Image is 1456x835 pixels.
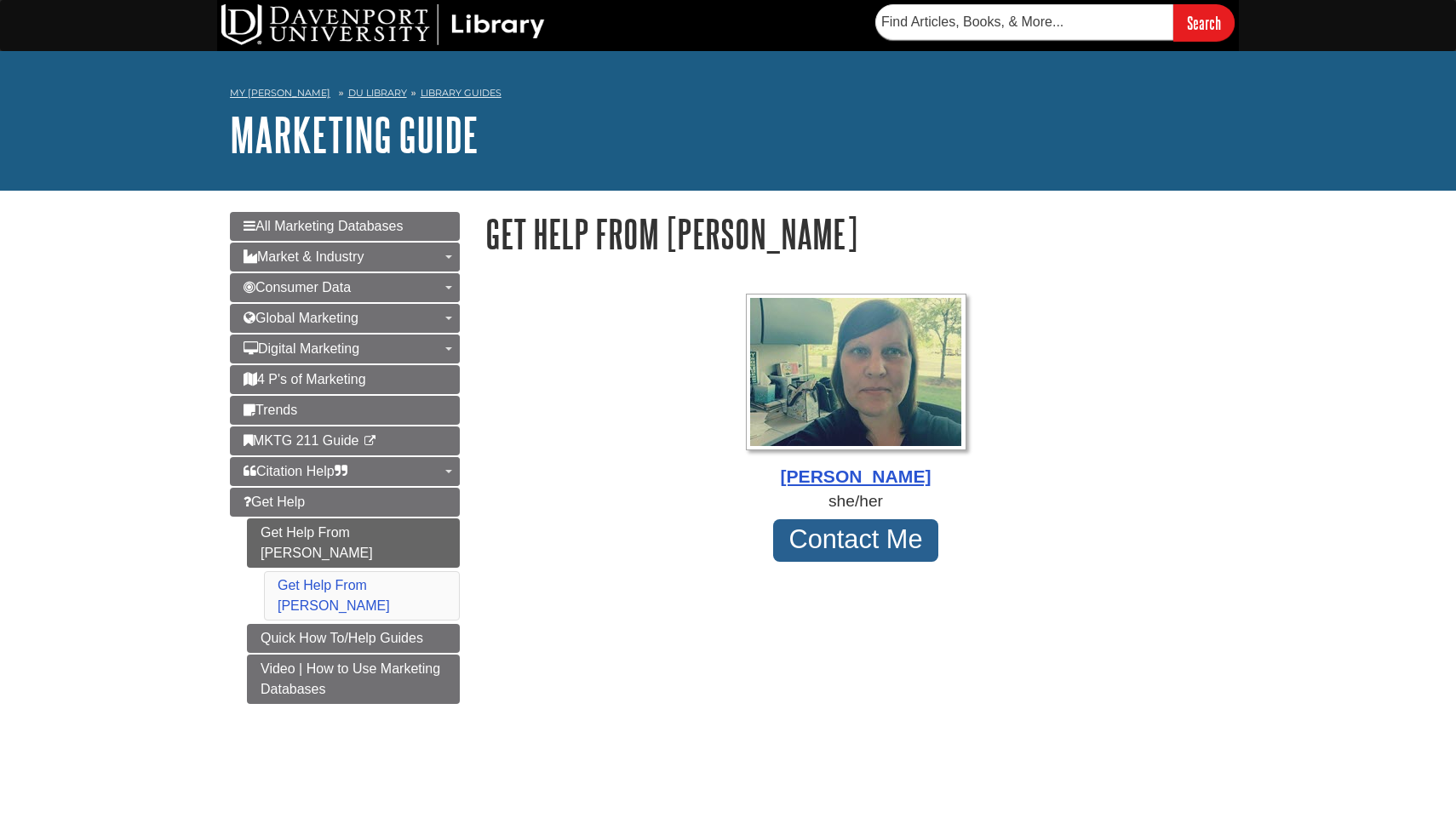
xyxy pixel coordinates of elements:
[421,87,502,99] a: Library Guides
[875,4,1173,40] input: Find Articles, Books, & More...
[244,311,358,325] span: Global Marketing
[485,212,1226,255] h1: Get Help From [PERSON_NAME]
[230,426,460,455] a: MKTG 211 Guide
[746,294,966,450] img: Profile Photo
[221,4,545,45] img: DU Library
[230,273,460,302] a: Consumer Data
[230,243,460,272] a: Market & Industry
[244,341,359,356] span: Digital Marketing
[244,433,359,448] span: MKTG 211 Guide
[247,624,460,653] a: Quick How To/Help Guides
[1173,4,1235,41] input: Search
[230,304,460,333] a: Global Marketing
[247,655,460,704] a: Video | How to Use Marketing Databases
[230,396,460,425] a: Trends
[485,489,1226,514] div: she/her
[244,495,305,509] span: Get Help
[230,212,460,704] div: Guide Page Menu
[244,219,403,233] span: All Marketing Databases
[348,87,407,99] a: DU Library
[363,436,377,447] i: This link opens in a new window
[230,488,460,517] a: Get Help
[230,82,1226,109] nav: breadcrumb
[230,86,330,100] a: My [PERSON_NAME]
[247,518,460,568] a: Get Help From [PERSON_NAME]
[230,365,460,394] a: 4 P's of Marketing
[230,457,460,486] a: Citation Help
[244,372,366,386] span: 4 P's of Marketing
[244,464,347,478] span: Citation Help
[230,108,479,161] a: Marketing Guide
[244,280,351,295] span: Consumer Data
[230,212,460,241] a: All Marketing Databases
[773,519,938,562] a: Contact Me
[244,403,297,417] span: Trends
[278,578,390,613] a: Get Help From [PERSON_NAME]
[485,463,1226,490] div: [PERSON_NAME]
[485,294,1226,490] a: Profile Photo [PERSON_NAME]
[230,335,460,363] a: Digital Marketing
[244,249,364,264] span: Market & Industry
[875,4,1235,41] form: Searches DU Library's articles, books, and more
